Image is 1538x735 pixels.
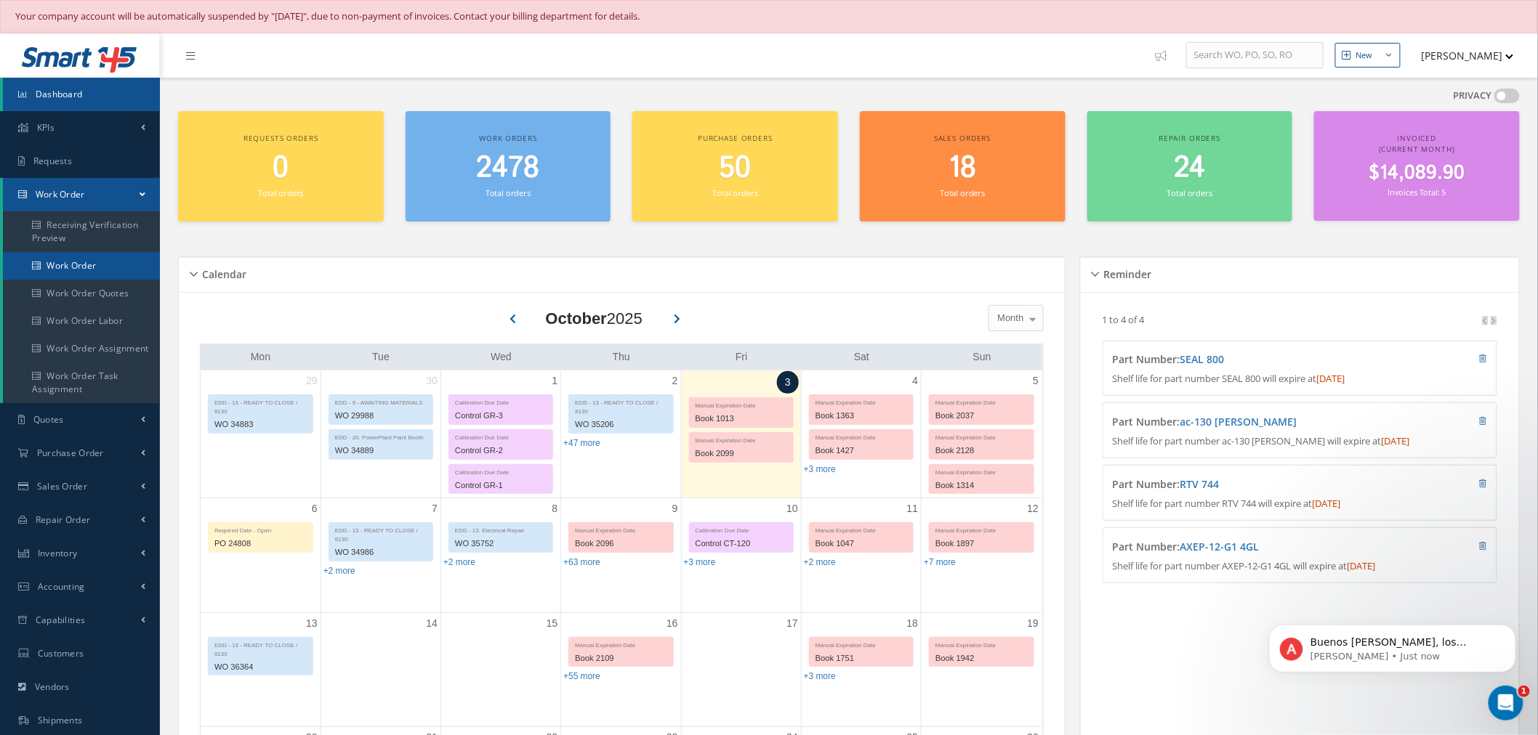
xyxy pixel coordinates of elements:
a: Sunday [970,348,994,366]
a: September 29, 2025 [303,370,321,391]
small: Total orders [713,187,758,198]
div: Manual Expiration Date [569,523,672,535]
div: Manual Expiration Date [930,523,1034,535]
td: October 3, 2025 [681,370,801,498]
a: September 30, 2025 [423,370,440,391]
a: Show 55 more events [563,671,600,681]
a: Show 47 more events [563,438,600,448]
a: Purchase orders 50 Total orders [632,111,838,222]
label: PRIVACY [1454,89,1492,103]
td: October 15, 2025 [441,612,561,726]
a: October 15, 2025 [544,613,561,634]
div: WO 34986 [329,544,432,561]
a: AXEP-12-G1 4GL [1180,540,1259,553]
a: Work orders 2478 Total orders [406,111,611,222]
b: October [546,309,607,328]
a: October 1, 2025 [549,370,561,391]
div: WO 34889 [329,442,432,459]
div: EDD - 13 - READY TO CLOSE / 8130 [329,523,432,544]
div: Manual Expiration Date [930,395,1034,407]
p: Message from Alison, sent Just now [63,56,251,69]
a: Work Order Assignment [3,335,160,362]
span: Dashboard [36,88,83,100]
span: : [1177,477,1219,491]
span: [DATE] [1347,559,1375,572]
div: PO 24808 [209,535,313,552]
td: October 4, 2025 [801,370,921,498]
a: Requests orders 0 Total orders [178,111,384,222]
span: [DATE] [1316,372,1345,385]
div: Required Date - Open [209,523,313,535]
div: Manual Expiration Date [810,523,913,535]
td: October 18, 2025 [801,612,921,726]
div: WO 36364 [209,659,313,675]
a: Saturday [851,348,872,366]
span: 2478 [477,147,540,189]
div: Book 1942 [930,650,1034,667]
span: [DATE] [1312,497,1340,510]
a: Thursday [610,348,633,366]
a: Work Order Labor [3,307,160,335]
div: EDD - 13. Electrical Repair [449,523,552,535]
p: 1 to 4 of 4 [1103,313,1145,326]
h5: Calendar [198,264,246,281]
span: 18 [949,147,976,189]
a: Receiving Verification Preview [3,211,160,252]
span: (Current Month) [1379,144,1455,154]
a: Show 2 more events [443,557,475,567]
a: October 19, 2025 [1024,613,1042,634]
span: Purchase orders [698,133,773,143]
span: Buenos [PERSON_NAME], los cambios han sido implementados en su sistema, por favor revise de su la... [63,42,251,112]
p: Shelf life for part number AXEP-12-G1 4GL will expire at [1112,559,1487,574]
small: Total orders [940,187,985,198]
div: Calibration Due Date [449,395,552,407]
div: WO 29988 [329,407,432,424]
span: Shipments [38,714,83,726]
span: Accounting [38,580,85,593]
div: EDD - 13 - READY TO CLOSE / 8130 [569,395,672,416]
a: October 13, 2025 [303,613,321,634]
div: EDD - 13 - READY TO CLOSE / 8130 [209,395,313,416]
span: Vendors [35,681,70,693]
span: : [1177,415,1297,429]
a: October 2, 2025 [669,370,681,391]
div: Control GR-3 [449,407,552,424]
a: Invoiced (Current Month) $14,089.90 Invoices Total: 5 [1314,111,1520,222]
div: Book 1427 [810,442,913,459]
div: Calibration Due Date [449,465,552,477]
a: Friday [733,348,750,366]
div: Manual Expiration Date [569,638,672,650]
span: Repair Order [36,513,91,526]
a: SEAL 800 [1180,352,1224,366]
span: Inventory [38,547,78,559]
div: WO 34883 [209,416,313,433]
span: Customers [38,647,84,659]
div: EDD - 13 - READY TO CLOSE / 8130 [209,638,313,659]
div: Book 1363 [810,407,913,424]
h5: Reminder [1100,264,1152,281]
a: Work Order Quotes [3,280,160,307]
td: September 29, 2025 [201,370,321,498]
div: Control GR-2 [449,442,552,459]
a: Wednesday [488,348,515,366]
a: Tuesday [369,348,392,366]
a: Dashboard [3,78,160,111]
span: Work Order [36,188,85,200]
a: Work Order [3,178,160,211]
div: EDD - 20. PowerPlant Paint Booth [329,430,432,442]
a: Show 3 more events [804,464,836,474]
td: October 1, 2025 [441,370,561,498]
span: Capabilities [36,614,86,626]
h4: Part Number [1112,354,1388,366]
a: October 12, 2025 [1024,498,1042,519]
span: Purchase Order [37,447,104,459]
div: Manual Expiration Date [690,433,793,445]
div: Book 2099 [690,445,793,462]
div: Book 1897 [930,535,1034,552]
iframe: Intercom notifications message [1247,594,1538,696]
p: Shelf life for part number SEAL 800 will expire at [1112,372,1487,386]
small: Total orders [258,187,303,198]
h4: Part Number [1112,416,1388,429]
span: Invoiced [1398,133,1437,143]
p: Shelf life for part number ac-130 [PERSON_NAME] will expire at [1112,434,1487,449]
